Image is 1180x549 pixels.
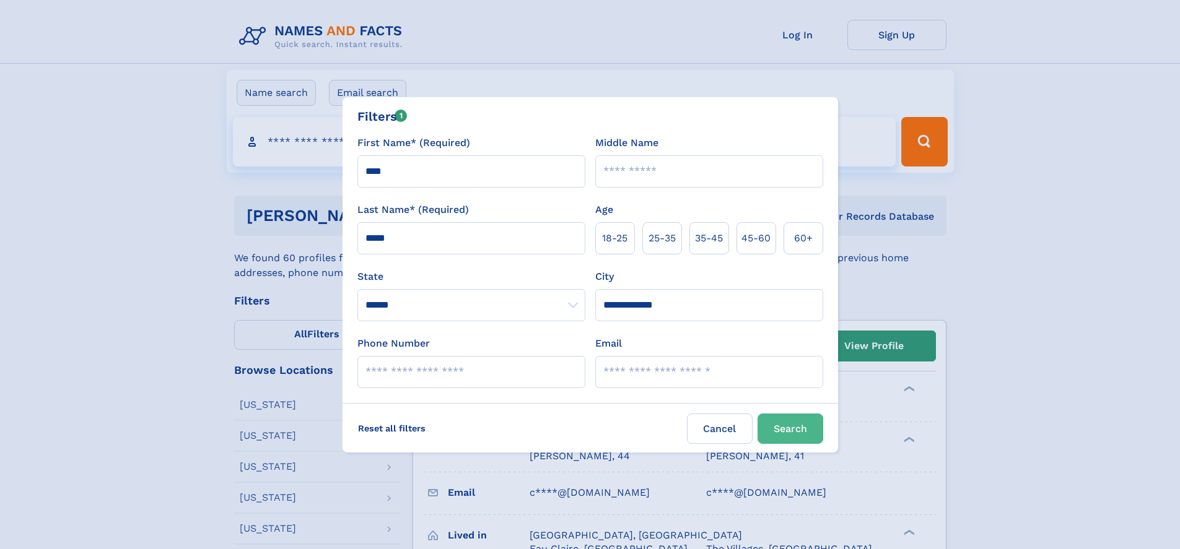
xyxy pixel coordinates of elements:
[687,413,753,444] label: Cancel
[357,107,408,126] div: Filters
[695,231,723,246] span: 35‑45
[595,336,622,351] label: Email
[758,413,823,444] button: Search
[602,231,627,246] span: 18‑25
[357,336,430,351] label: Phone Number
[357,269,585,284] label: State
[357,136,470,150] label: First Name* (Required)
[794,231,813,246] span: 60+
[595,269,614,284] label: City
[595,136,658,150] label: Middle Name
[741,231,771,246] span: 45‑60
[649,231,676,246] span: 25‑35
[595,202,613,217] label: Age
[357,202,469,217] label: Last Name* (Required)
[350,413,434,443] label: Reset all filters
